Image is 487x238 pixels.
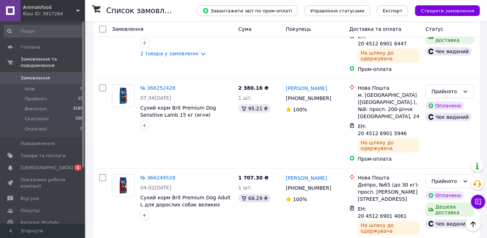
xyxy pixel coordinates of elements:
[21,75,50,81] span: Замовлення
[21,165,73,171] span: [DEMOGRAPHIC_DATA]
[425,191,464,200] div: Оплачено
[358,49,420,63] div: На шляху до одержувача
[112,85,134,107] img: Фото товару
[203,7,292,14] span: Завантажити звіт по пром-оплаті
[78,96,83,102] span: 15
[112,84,135,107] a: Фото товару
[415,5,480,16] button: Створити замовлення
[21,195,39,202] span: Відгуки
[238,95,252,101] span: 1 шт.
[23,4,76,11] span: Animalsfood
[21,153,66,159] span: Товари та послуги
[310,8,364,13] span: Управління статусами
[25,126,47,132] span: Оплачені
[73,106,83,112] span: 3585
[25,86,35,92] span: Нові
[425,101,464,110] div: Оплачено
[238,26,251,32] span: Cума
[425,220,471,228] div: Чек виданий
[293,197,307,202] span: 100%
[358,221,420,235] div: На шляху до одержувача
[425,203,474,217] div: Дешева доставка
[140,185,171,190] span: 04:02[DATE]
[80,86,83,92] span: 0
[425,30,474,44] div: Дешева доставка
[293,107,307,112] span: 100%
[286,26,311,32] span: Покупець
[425,26,443,32] span: Статус
[358,92,420,120] div: м. [GEOGRAPHIC_DATA] ([GEOGRAPHIC_DATA].), №8: просп. 200-річчя [GEOGRAPHIC_DATA], 24
[238,104,271,113] div: 95.21 ₴
[4,25,84,38] input: Пошук
[25,96,47,102] span: Прийняті
[106,6,178,15] h1: Список замовлень
[349,26,401,32] span: Доставка та оплата
[471,195,485,209] button: Чат з покупцем
[358,181,420,203] div: Дніпро, №65 (до 30 кг): просп. [PERSON_NAME][STREET_ADDRESS]
[140,175,175,181] a: № 366249528
[74,165,81,171] span: 1
[140,85,175,91] a: № 366252428
[23,11,85,17] div: Ваш ID: 3817264
[197,5,298,16] button: Завантажити звіт по пром-оплаті
[358,123,407,136] span: ЕН: 20 4512 6901 5946
[286,85,327,92] a: [PERSON_NAME]
[358,155,420,162] div: Пром-оплата
[358,66,420,73] div: Пром-оплата
[238,185,252,190] span: 1 шт.
[431,88,460,95] div: Прийнято
[358,174,420,181] div: Нова Пошта
[408,7,480,13] a: Створити замовлення
[140,51,199,56] a: 2 товара у замовленні
[358,84,420,92] div: Нова Пошта
[21,207,40,214] span: Покупці
[358,138,420,153] div: На шляху до одержувача
[284,183,333,193] div: [PHONE_NUMBER]
[25,116,49,122] span: Скасовані
[425,47,471,56] div: Чек виданий
[140,105,216,118] a: Сухий корм Brit Premium Dog Sensitive Lamb 15 кг (ягня)
[238,85,269,91] span: 2 380.16 ₴
[377,5,408,16] button: Експорт
[421,8,474,13] span: Створити замовлення
[140,95,171,101] span: 07:34[DATE]
[112,175,134,197] img: Фото товару
[21,56,85,69] span: Замовлення та повідомлення
[238,194,271,203] div: 68.29 ₴
[21,44,40,50] span: Головна
[305,5,370,16] button: Управління статусами
[112,174,135,197] a: Фото товару
[80,126,83,132] span: 0
[112,26,143,32] span: Замовлення
[286,175,327,182] a: [PERSON_NAME]
[466,217,481,232] button: Наверх
[431,177,460,185] div: Прийнято
[21,140,55,147] span: Повідомлення
[21,177,66,189] span: Показники роботи компанії
[425,113,471,121] div: Чек виданий
[25,106,47,112] span: Виконані
[140,195,231,215] a: Сухий корм Brit Premium Dog Adult L для дорослих собак великих порід 15 kg
[383,8,403,13] span: Експорт
[75,116,83,122] span: 506
[21,220,59,226] span: Каталог ProSale
[358,206,407,219] span: ЕН: 20 4512 6901 4061
[238,175,269,181] span: 1 707.30 ₴
[284,93,333,103] div: [PHONE_NUMBER]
